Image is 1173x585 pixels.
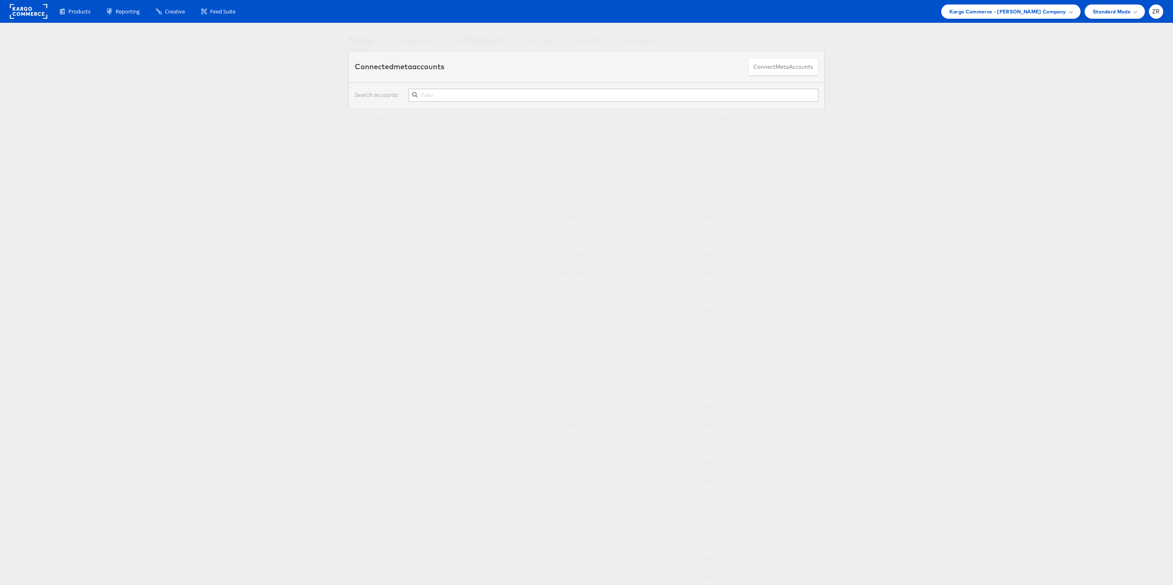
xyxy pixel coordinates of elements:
[773,175,811,182] a: Graph Explorer
[459,33,503,51] div: Pinterest
[376,535,424,541] a: StitcherAds Feed Test
[594,245,698,264] td: America/New_York
[773,194,811,200] a: Graph Explorer
[594,434,698,454] td: America/New_York
[376,194,416,200] a: Clarks US - Global
[490,497,510,504] a: (rename)
[376,308,472,314] a: [PERSON_NAME] Owned - FOB Non-Dynamic
[773,156,811,162] a: Graph Explorer
[594,108,698,131] th: Timezone
[594,207,698,226] td: [GEOGRAPHIC_DATA]/[GEOGRAPHIC_DATA]
[720,232,764,238] a: Business Manager
[543,131,594,150] td: 257599498944173
[773,479,811,485] a: Graph Explorer
[594,472,698,491] td: [GEOGRAPHIC_DATA]/[GEOGRAPHIC_DATA]
[773,232,811,238] a: Graph Explorer
[490,213,510,220] a: (rename)
[720,441,764,447] a: Business Manager
[514,340,543,359] td: USD
[720,270,764,276] a: Business Manager
[490,422,510,429] a: (rename)
[543,434,594,454] td: 106960666117991
[514,264,543,283] td: USD
[393,62,412,71] span: meta
[376,365,422,371] a: Macy’s – Test & Learn
[376,422,457,428] a: Saks / StitcherAds (Managed Service)
[514,131,543,150] td: USD
[773,403,811,409] a: Graph Explorer
[490,137,510,144] a: (rename)
[372,108,514,131] th: Name
[594,150,698,169] td: America/New_York
[594,529,698,548] td: [GEOGRAPHIC_DATA]/[GEOGRAPHIC_DATA]
[773,497,811,504] a: Graph Explorer
[514,416,543,435] td: USD
[594,511,698,530] td: America/Los_Angeles
[594,302,698,321] td: America/New_York
[594,188,698,207] td: America/New_York
[490,554,510,561] a: (rename)
[720,346,764,352] a: Business Manager
[514,188,543,207] td: USD
[514,434,543,454] td: USD
[720,403,764,409] a: Business Manager
[376,213,400,219] a: FP / Clarks
[376,573,404,579] a: Stitcher Live
[409,89,818,102] input: Filter
[490,232,510,239] a: (rename)
[490,460,510,467] a: (rename)
[773,384,811,390] a: Graph Explorer
[1093,7,1131,16] span: Standard Mode
[720,535,764,541] a: Business Manager
[490,308,510,315] a: (rename)
[543,472,594,491] td: 1935850640029139
[594,491,698,511] td: America/Los_Angeles
[720,422,764,428] a: Business Manager
[594,321,698,340] td: America/New_York
[543,207,594,226] td: 336155668065201
[543,150,594,169] td: 1127934887282987
[773,422,811,428] a: Graph Explorer
[514,511,543,530] td: EUR
[490,383,510,390] a: (rename)
[594,548,698,567] td: [GEOGRAPHIC_DATA]/[GEOGRAPHIC_DATA]
[1152,9,1160,14] span: ZR
[490,573,510,580] a: (rename)
[490,365,510,372] a: (rename)
[490,175,510,182] a: (rename)
[773,574,811,580] a: Graph Explorer
[543,416,594,435] td: 10159297146815004
[543,359,594,378] td: 654425971374729
[773,517,811,523] a: Graph Explorer
[720,175,764,182] a: Business Manager
[624,33,657,51] div: Google
[773,289,811,295] a: Graph Explorer
[720,156,764,162] a: Business Manager
[543,226,594,245] td: 942007539209057
[720,327,764,333] a: Business Manager
[349,108,372,131] th: Status
[773,327,811,333] a: Graph Explorer
[720,213,764,219] a: Business Manager
[594,283,698,302] td: America/New_York
[773,213,811,219] a: Graph Explorer
[949,7,1066,16] span: Kargo Commerce - [PERSON_NAME] Company
[514,378,543,397] td: USD
[210,8,235,15] span: Feed Suite
[514,150,543,169] td: CAD
[594,131,698,150] td: America/New_York
[720,574,764,580] a: Business Manager
[720,194,764,200] a: Business Manager
[514,548,543,567] td: EUR
[514,491,543,511] td: EUR
[594,378,698,397] td: America/[GEOGRAPHIC_DATA]
[514,472,543,491] td: TRY
[490,194,510,201] a: (rename)
[514,283,543,302] td: USD
[773,270,811,276] a: Graph Explorer
[543,454,594,473] td: 778200372680528
[376,270,461,276] a: [PERSON_NAME] Owned - Dynamic Ads
[594,454,698,473] td: America/New_York
[376,516,402,522] a: StitcherAds
[376,554,419,561] a: StitcherAds Testing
